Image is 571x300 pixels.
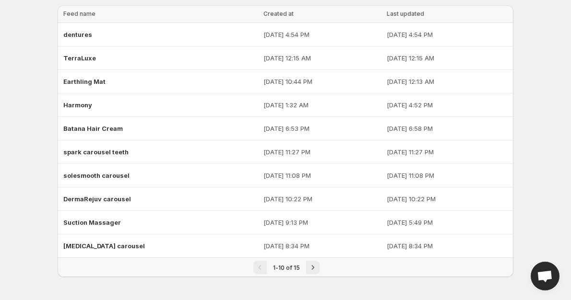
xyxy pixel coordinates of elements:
[263,124,381,133] p: [DATE] 6:53 PM
[63,31,92,38] span: dentures
[63,242,145,250] span: [MEDICAL_DATA] carousel
[387,124,508,133] p: [DATE] 6:58 PM
[63,219,121,226] span: Suction Massager
[531,262,559,290] a: Open chat
[387,171,508,180] p: [DATE] 11:08 PM
[387,100,508,110] p: [DATE] 4:52 PM
[387,30,508,39] p: [DATE] 4:54 PM
[306,261,320,274] button: Next
[263,53,381,63] p: [DATE] 12:15 AM
[387,77,508,86] p: [DATE] 12:13 AM
[263,194,381,204] p: [DATE] 10:22 PM
[387,241,508,251] p: [DATE] 8:34 PM
[263,30,381,39] p: [DATE] 4:54 PM
[63,195,131,203] span: DermaRejuv carousel
[63,125,123,132] span: Batana Hair Cream
[58,257,513,277] nav: Pagination
[263,147,381,157] p: [DATE] 11:27 PM
[387,194,508,204] p: [DATE] 10:22 PM
[263,100,381,110] p: [DATE] 1:32 AM
[263,10,294,17] span: Created at
[63,172,130,179] span: solesmooth carousel
[63,10,95,17] span: Feed name
[387,10,424,17] span: Last updated
[63,54,96,62] span: TerraLuxe
[263,171,381,180] p: [DATE] 11:08 PM
[263,218,381,227] p: [DATE] 9:13 PM
[263,77,381,86] p: [DATE] 10:44 PM
[63,78,106,85] span: Earthling Mat
[387,53,508,63] p: [DATE] 12:15 AM
[387,147,508,157] p: [DATE] 11:27 PM
[273,264,300,271] span: 1-10 of 15
[63,148,129,156] span: spark carousel teeth
[263,241,381,251] p: [DATE] 8:34 PM
[63,101,92,109] span: Harmony
[387,218,508,227] p: [DATE] 5:49 PM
